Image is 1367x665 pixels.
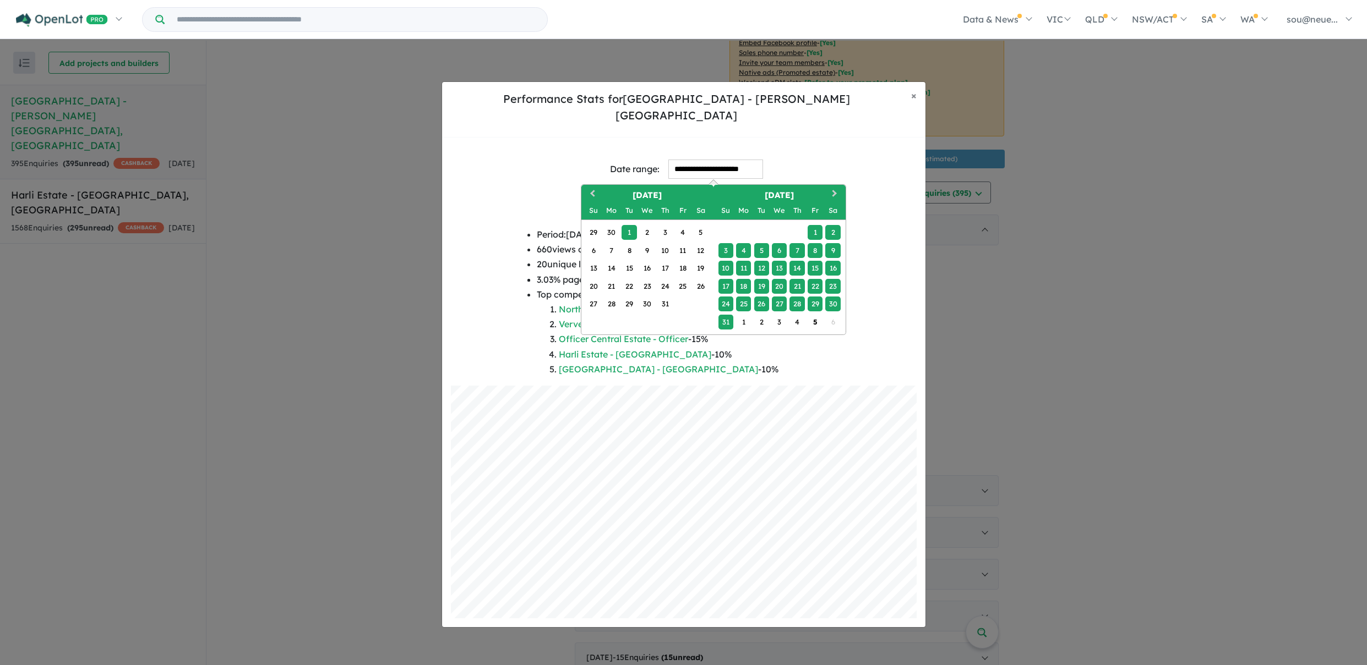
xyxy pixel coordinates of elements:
[537,287,830,377] li: Top competing estates based on your buyers from [DATE] to [DATE] :
[622,261,636,276] div: Choose Tuesday, July 15th, 2025
[718,315,733,329] div: Choose Sunday, August 31st, 2025
[537,227,830,242] li: Period: [DATE] - [DATE]
[825,225,840,240] div: Choose Saturday, August 2nd, 2025
[808,279,823,294] div: Choose Friday, August 22nd, 2025
[622,225,636,240] div: Choose Tuesday, July 1st, 2025
[825,279,840,294] div: Choose Saturday, August 23rd, 2025
[604,243,619,258] div: Choose Monday, July 7th, 2025
[808,243,823,258] div: Choose Friday, August 8th, 2025
[718,243,733,258] div: Choose Sunday, August 3rd, 2025
[693,203,708,218] div: Saturday
[693,279,708,294] div: Choose Saturday, July 26th, 2025
[622,203,636,218] div: Tuesday
[714,189,846,202] h2: [DATE]
[772,243,787,258] div: Choose Wednesday, August 6th, 2025
[789,279,804,294] div: Choose Thursday, August 21st, 2025
[559,347,830,362] li: - 10 %
[537,272,830,287] li: 3.03 % page conversion
[827,186,845,204] button: Next Month
[537,242,830,257] li: 660 views on the project page
[736,279,751,294] div: Choose Monday, August 18th, 2025
[754,296,769,311] div: Choose Tuesday, August 26th, 2025
[808,296,823,311] div: Choose Friday, August 29th, 2025
[559,318,792,329] a: Verve Estate - [PERSON_NAME][GEOGRAPHIC_DATA]
[657,296,672,311] div: Choose Thursday, July 31st, 2025
[559,304,809,315] a: Northside Estate - [PERSON_NAME][GEOGRAPHIC_DATA]
[736,296,751,311] div: Choose Monday, August 25th, 2025
[825,315,840,329] div: Not available Saturday, September 6th, 2025
[559,349,711,360] a: Harli Estate - [GEOGRAPHIC_DATA]
[808,261,823,276] div: Choose Friday, August 15th, 2025
[789,243,804,258] div: Choose Thursday, August 7th, 2025
[772,296,787,311] div: Choose Wednesday, August 27th, 2025
[559,333,688,344] a: Officer Central Estate - Officer
[754,315,769,329] div: Choose Tuesday, September 2nd, 2025
[808,225,823,240] div: Choose Friday, August 1st, 2025
[657,203,672,218] div: Thursday
[604,279,619,294] div: Choose Monday, July 21st, 2025
[559,362,830,377] li: - 10 %
[754,261,769,276] div: Choose Tuesday, August 12th, 2025
[911,89,917,102] span: ×
[718,296,733,311] div: Choose Sunday, August 24th, 2025
[622,296,636,311] div: Choose Tuesday, July 29th, 2025
[789,315,804,329] div: Choose Thursday, September 4th, 2025
[586,225,601,240] div: Choose Sunday, June 29th, 2025
[585,224,710,313] div: Month July, 2025
[586,261,601,276] div: Choose Sunday, July 13th, 2025
[622,243,636,258] div: Choose Tuesday, July 8th, 2025
[167,8,545,31] input: Try estate name, suburb, builder or developer
[772,279,787,294] div: Choose Wednesday, August 20th, 2025
[676,261,690,276] div: Choose Friday, July 18th, 2025
[640,243,655,258] div: Choose Wednesday, July 9th, 2025
[693,261,708,276] div: Choose Saturday, July 19th, 2025
[586,243,601,258] div: Choose Sunday, July 6th, 2025
[676,243,690,258] div: Choose Friday, July 11th, 2025
[825,203,840,218] div: Saturday
[16,13,108,27] img: Openlot PRO Logo White
[640,261,655,276] div: Choose Wednesday, July 16th, 2025
[1287,14,1338,25] span: sou@neue...
[582,186,600,204] button: Previous Month
[581,184,846,335] div: Choose Date
[451,91,902,124] h5: Performance Stats for [GEOGRAPHIC_DATA] - [PERSON_NAME][GEOGRAPHIC_DATA]
[754,243,769,258] div: Choose Tuesday, August 5th, 2025
[604,296,619,311] div: Choose Monday, July 28th, 2025
[586,296,601,311] div: Choose Sunday, July 27th, 2025
[772,261,787,276] div: Choose Wednesday, August 13th, 2025
[736,203,751,218] div: Monday
[693,243,708,258] div: Choose Saturday, July 12th, 2025
[736,261,751,276] div: Choose Monday, August 11th, 2025
[559,332,830,347] li: - 15 %
[789,261,804,276] div: Choose Thursday, August 14th, 2025
[693,225,708,240] div: Choose Saturday, July 5th, 2025
[640,225,655,240] div: Choose Wednesday, July 2nd, 2025
[772,203,787,218] div: Wednesday
[676,279,690,294] div: Choose Friday, July 25th, 2025
[754,203,769,218] div: Tuesday
[772,315,787,329] div: Choose Wednesday, September 3rd, 2025
[825,296,840,311] div: Choose Saturday, August 30th, 2025
[736,315,751,329] div: Choose Monday, September 1st, 2025
[640,279,655,294] div: Choose Wednesday, July 23rd, 2025
[657,261,672,276] div: Choose Thursday, July 17th, 2025
[825,243,840,258] div: Choose Saturday, August 9th, 2025
[789,296,804,311] div: Choose Thursday, August 28th, 2025
[657,225,672,240] div: Choose Thursday, July 3rd, 2025
[808,315,823,329] div: Choose Friday, September 5th, 2025
[754,279,769,294] div: Choose Tuesday, August 19th, 2025
[581,189,714,202] h2: [DATE]
[586,203,601,218] div: Sunday
[717,224,842,331] div: Month August, 2025
[825,261,840,276] div: Choose Saturday, August 16th, 2025
[537,257,830,272] li: 20 unique leads generated
[559,302,830,317] li: - 20 %
[640,203,655,218] div: Wednesday
[657,279,672,294] div: Choose Thursday, July 24th, 2025
[586,279,601,294] div: Choose Sunday, July 20th, 2025
[676,203,690,218] div: Friday
[718,203,733,218] div: Sunday
[718,279,733,294] div: Choose Sunday, August 17th, 2025
[676,225,690,240] div: Choose Friday, July 4th, 2025
[604,203,619,218] div: Monday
